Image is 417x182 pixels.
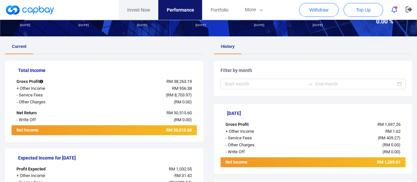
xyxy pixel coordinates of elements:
span: RM 31.42 [174,173,192,178]
span: RM 409.27 [379,135,399,140]
h5: Filter by month [221,67,406,73]
div: Gross Profit [12,78,89,85]
div: + Other Income [221,128,298,135]
h5: Total Income [18,67,197,73]
span: RM 30,515.60 [166,110,192,115]
span: to [307,81,313,87]
div: + Other Income [12,172,89,179]
span: Top Up [356,7,371,13]
input: End month [315,80,396,88]
span: RM 1,697.26 [377,122,401,127]
h5: [DATE] [227,110,406,116]
tspan: [DATE] [137,23,147,27]
div: - Service Fees [12,92,89,99]
div: Net Income [221,159,298,167]
div: Net Return [12,110,89,117]
div: - Write Off [221,149,298,156]
div: Gross Profit [221,121,298,128]
span: Portfolio [210,6,228,14]
div: ( ) [297,135,405,142]
tspan: [DATE] [195,23,206,27]
span: History [221,44,235,49]
tspan: [DATE] [254,23,264,27]
div: ( ) [297,149,405,156]
span: RM 38,263.19 [166,79,192,84]
button: Top Up [343,3,383,17]
div: - Other Charges [221,142,298,149]
span: RM 0.00 [175,117,190,122]
tspan: [DATE] [313,23,323,27]
div: ( ) [297,142,405,149]
span: RM 1.62 [385,129,401,134]
h5: Expected Income for [DATE] [18,155,197,161]
span: Current [12,44,26,49]
div: + Other Income [12,85,89,92]
span: RM 8,703.97 [167,92,190,97]
span: RM 1,032.55 [168,166,192,171]
span: RM 30,515.60 [166,127,192,132]
span: Performance [166,6,194,14]
span: RM 0.00 [175,99,190,104]
div: - Write Off [12,117,89,124]
div: Profit Expected [12,166,89,173]
div: ( ) [89,117,197,124]
tspan: [DATE] [20,23,30,27]
span: RM 956.38 [172,86,192,91]
span: swap-right [307,81,313,87]
input: Start month [224,80,305,88]
button: Withdraw [299,3,339,17]
div: ( ) [89,92,197,99]
span: RM 0.00 [384,149,399,154]
div: - Other Charges [12,99,89,106]
div: Net Income [12,127,89,135]
div: ( ) [89,99,197,106]
span: 0.00 % [350,18,393,24]
span: RM 0.00 [384,142,399,147]
span: RM 1,289.61 [377,160,401,164]
tspan: [DATE] [78,23,89,27]
div: - Service Fees [221,135,298,142]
